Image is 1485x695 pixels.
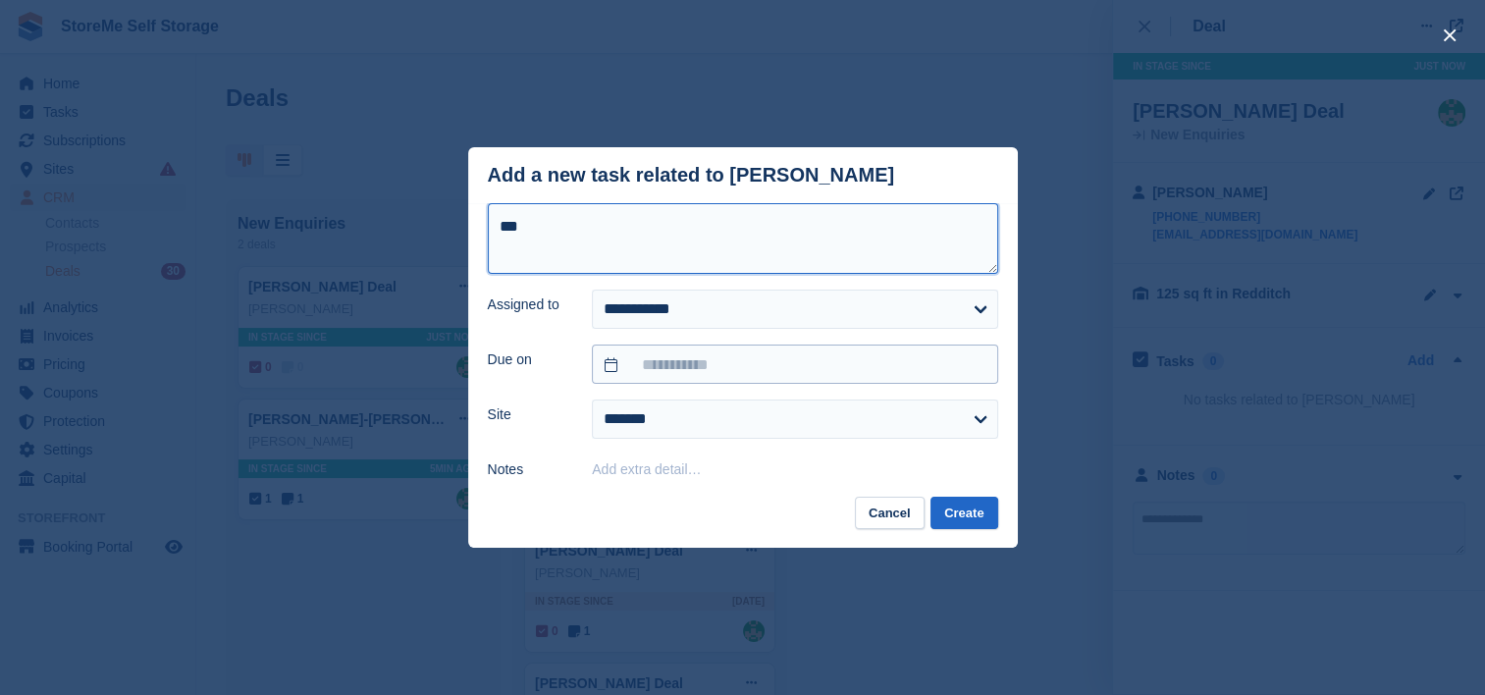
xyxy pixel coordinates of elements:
[1434,20,1465,51] button: close
[488,459,569,480] label: Notes
[488,349,569,370] label: Due on
[488,164,895,187] div: Add a new task related to [PERSON_NAME]
[930,497,997,529] button: Create
[855,497,925,529] button: Cancel
[488,404,569,425] label: Site
[592,461,701,477] button: Add extra detail…
[488,294,569,315] label: Assigned to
